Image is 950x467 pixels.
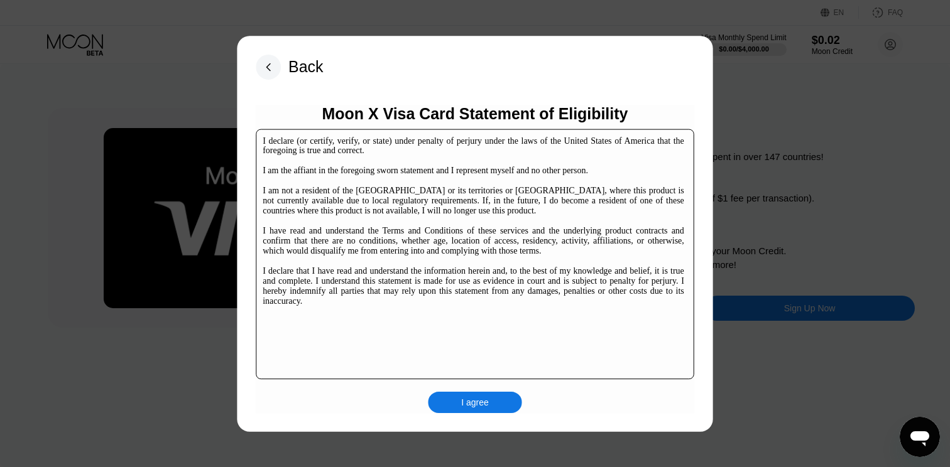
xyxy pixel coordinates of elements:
[461,397,488,408] div: I agree
[322,104,628,122] div: Moon X Visa Card Statement of Eligibility
[900,417,940,457] iframe: Кнопка запуска окна обмена сообщениями
[263,136,684,306] div: I declare (or certify, verify, or state) under penalty of perjury under the laws of the United St...
[428,392,521,413] div: I agree
[288,58,323,76] div: Back
[256,55,323,80] div: Back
